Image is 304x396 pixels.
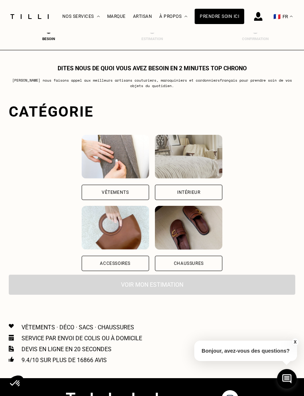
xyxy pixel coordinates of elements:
div: Confirmation [241,37,270,41]
img: Logo du service de couturière Tilli [8,14,51,19]
img: Icon [9,335,14,341]
p: [PERSON_NAME] nous faisons appel aux meilleurs artisans couturiers , maroquiniers et cordonniers ... [9,78,295,89]
img: Icon [9,324,14,328]
div: À propos [159,0,187,33]
img: Vêtements [82,135,149,179]
p: Vêtements · Déco · Sacs · Chaussures [22,324,134,331]
button: 🇫🇷 FR [270,0,296,33]
a: Marque [107,14,126,19]
div: Intérieur [177,190,200,195]
img: Chaussures [155,206,222,250]
img: menu déroulant [290,16,293,17]
h1: Dites nous de quoi vous avez besoin en 2 minutes top chrono [58,65,247,72]
button: X [291,338,299,346]
div: Vêtements [102,190,129,195]
div: Accessoires [100,261,130,266]
img: Menu déroulant [97,16,100,17]
a: Prendre soin ici [195,9,244,24]
p: 9.4/10 sur plus de 16866 avis [22,357,107,364]
div: Nos services [62,0,100,33]
img: Icon [9,357,14,362]
div: Catégorie [9,103,295,120]
img: Intérieur [155,135,222,179]
img: Accessoires [82,206,149,250]
img: Icon [9,346,14,352]
img: icône connexion [254,12,262,21]
p: Bonjour, avez-vous des questions? [194,341,297,361]
div: Estimation [137,37,167,41]
div: Chaussures [174,261,204,266]
a: Artisan [133,14,152,19]
div: Besoin [34,37,63,41]
img: Menu déroulant à propos [184,16,187,17]
p: Devis en ligne en 20 secondes [22,346,112,353]
span: 🇫🇷 [273,13,281,20]
p: Service par envoi de colis ou à domicile [22,335,142,342]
